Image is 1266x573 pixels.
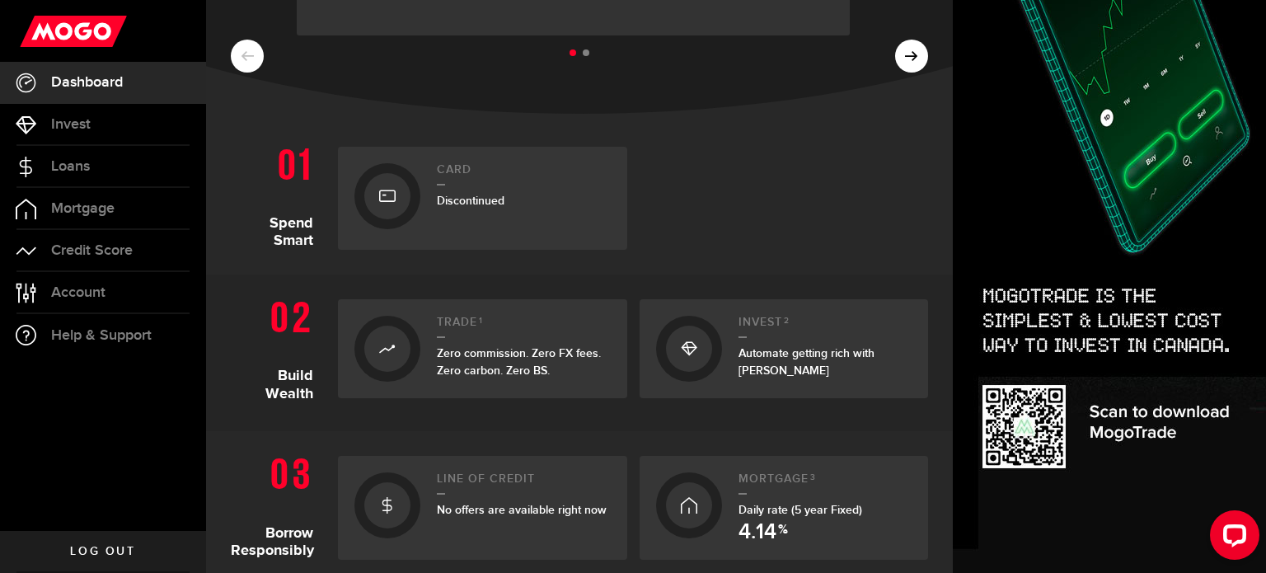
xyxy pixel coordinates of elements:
span: Credit Score [51,243,133,258]
h1: Borrow Responsibly [231,448,326,560]
span: Dashboard [51,75,123,90]
h2: Trade [437,316,611,338]
span: Account [51,285,105,300]
span: Daily rate (5 year Fixed) [738,503,862,517]
span: Log out [70,546,135,557]
span: Loans [51,159,90,174]
span: 4.14 [738,522,776,543]
a: Mortgage3Daily rate (5 year Fixed) 4.14 % [640,456,929,560]
a: Line of creditNo offers are available right now [338,456,627,560]
h2: Card [437,163,611,186]
h2: Invest [738,316,912,338]
iframe: LiveChat chat widget [1197,504,1266,573]
sup: 2 [784,316,790,326]
span: Help & Support [51,328,152,343]
a: Trade1Zero commission. Zero FX fees. Zero carbon. Zero BS. [338,299,627,398]
span: Mortgage [51,201,115,216]
a: CardDiscontinued [338,147,627,250]
span: Invest [51,117,91,132]
h2: Mortgage [738,472,912,495]
span: Discontinued [437,194,504,208]
span: % [778,524,788,543]
h1: Spend Smart [231,139,326,250]
h1: Build Wealth [231,291,326,406]
span: Automate getting rich with [PERSON_NAME] [738,346,874,378]
sup: 3 [810,472,816,482]
span: Zero commission. Zero FX fees. Zero carbon. Zero BS. [437,346,601,378]
a: Invest2Automate getting rich with [PERSON_NAME] [640,299,929,398]
h2: Line of credit [437,472,611,495]
span: No offers are available right now [437,503,607,517]
sup: 1 [479,316,483,326]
